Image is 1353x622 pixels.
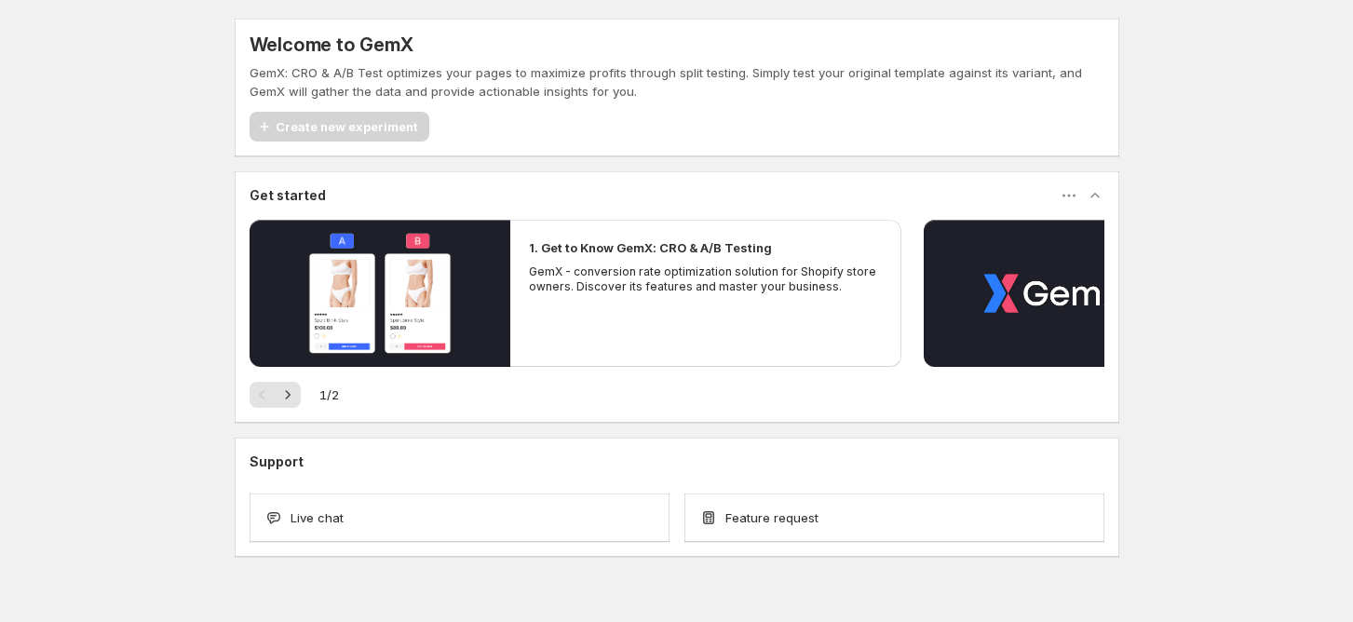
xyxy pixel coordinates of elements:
[529,264,883,294] p: GemX - conversion rate optimization solution for Shopify store owners. Discover its features and ...
[725,508,819,527] span: Feature request
[529,238,772,257] h2: 1. Get to Know GemX: CRO & A/B Testing
[291,508,344,527] span: Live chat
[250,186,326,205] h3: Get started
[250,453,304,471] h3: Support
[319,385,339,404] span: 1 / 2
[250,34,413,56] h5: Welcome to GemX
[250,63,1104,101] p: GemX: CRO & A/B Test optimizes your pages to maximize profits through split testing. Simply test ...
